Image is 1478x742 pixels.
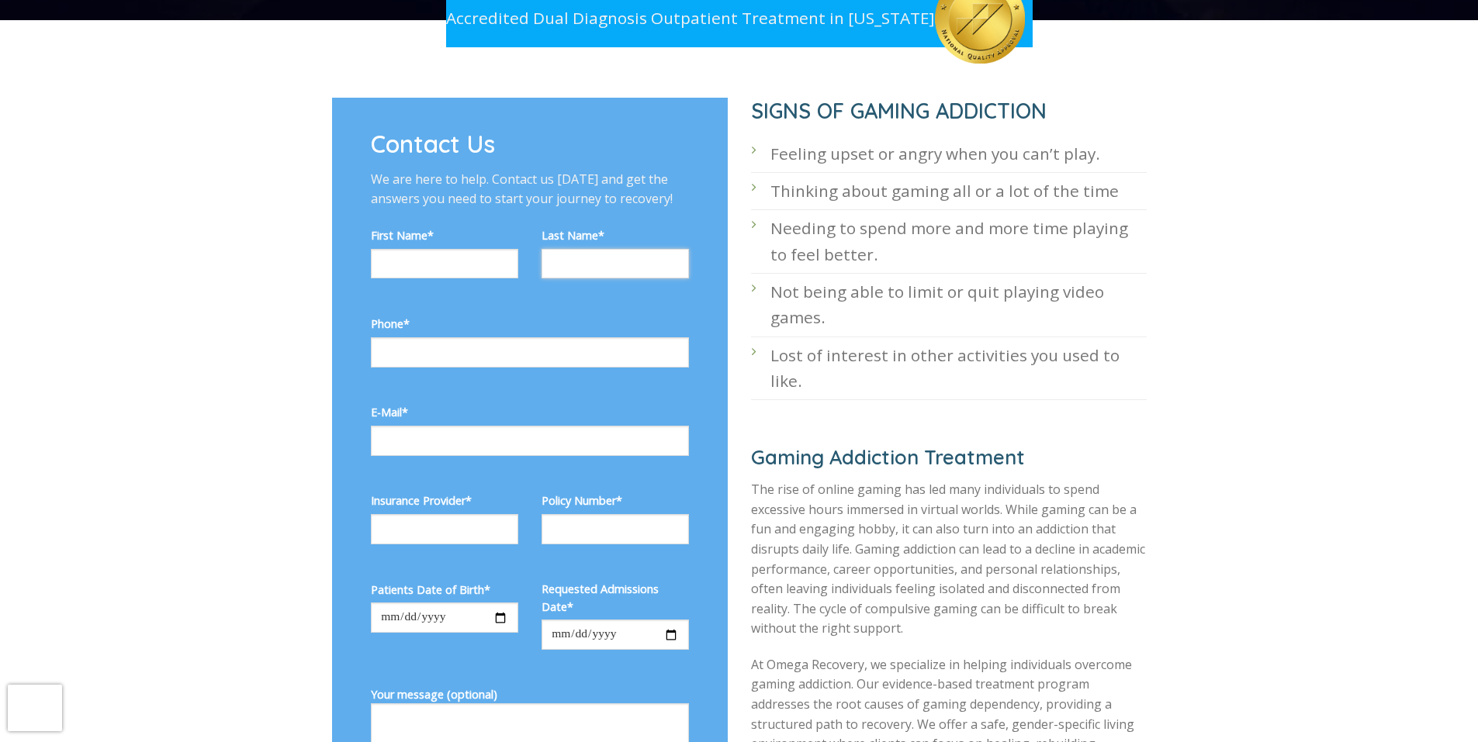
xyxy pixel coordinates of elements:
li: Lost of interest in other activities you used to like. [751,337,1147,401]
span: Contact Us [371,129,495,159]
p: Accredited Dual Diagnosis Outpatient Treatment in [US_STATE] [446,5,935,31]
label: Last Name* [542,226,689,244]
li: Needing to spend more and more time playing to feel better. [751,210,1147,274]
h2: Gaming Addiction Treatment [751,444,1147,470]
li: Not being able to limit or quit playing video games. [751,274,1147,337]
li: Thinking about gaming all or a lot of the time [751,173,1147,210]
h1: SIGNS OF GAMING ADDICTION [751,98,1147,125]
label: Patients Date of Birth* [371,581,518,599]
li: Feeling upset or angry when you can’t play. [751,136,1147,173]
label: Insurance Provider* [371,492,518,509]
label: Policy Number* [542,492,689,509]
p: The rise of online gaming has led many individuals to spend excessive hours immersed in virtual w... [751,480,1147,639]
label: E-Mail* [371,403,689,421]
p: We are here to help. Contact us [DATE] and get the answers you need to start your journey to reco... [371,170,689,209]
label: Requested Admissions Date* [542,580,689,616]
label: First Name* [371,226,518,244]
label: Phone* [371,315,689,333]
